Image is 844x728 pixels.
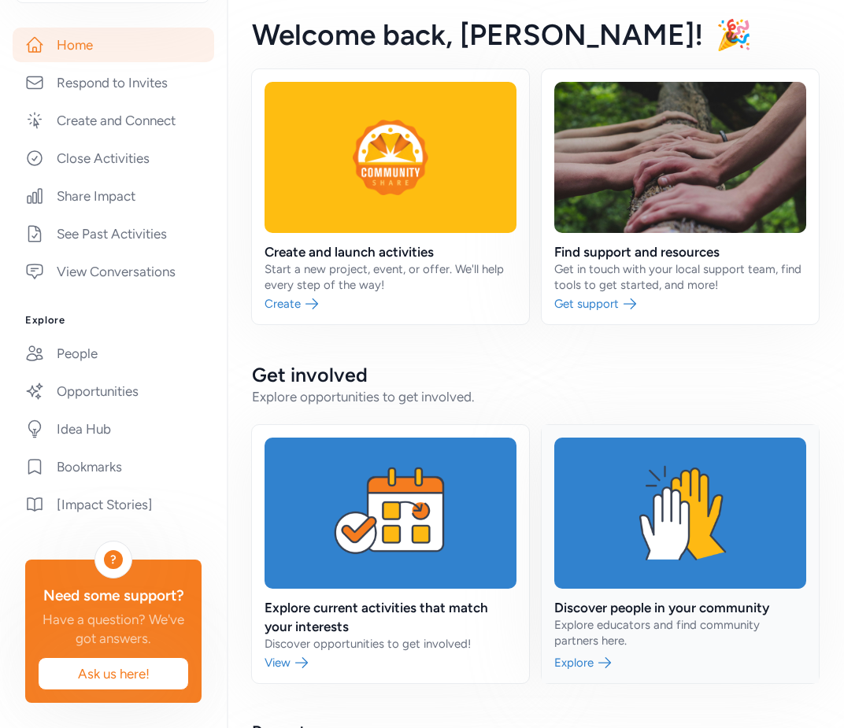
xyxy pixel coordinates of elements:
a: Bookmarks [13,449,214,484]
a: People [13,336,214,371]
a: Idea Hub [13,412,214,446]
div: Have a question? We've got answers. [38,610,189,648]
div: ? [104,550,123,569]
div: Explore opportunities to get involved. [252,387,819,406]
a: Respond to Invites [13,65,214,100]
h3: Explore [25,314,202,327]
a: Opportunities [13,374,214,408]
span: 🎉 [716,17,752,52]
a: Home [13,28,214,62]
a: Create and Connect [13,103,214,138]
a: View Conversations [13,254,214,289]
span: Welcome back , [PERSON_NAME]! [252,17,703,52]
div: Need some support? [38,585,189,607]
span: Ask us here! [51,664,176,683]
a: Share Impact [13,179,214,213]
a: See Past Activities [13,216,214,251]
h2: Get involved [252,362,819,387]
a: Close Activities [13,141,214,176]
button: Ask us here! [38,657,189,690]
a: [Impact Stories] [13,487,214,522]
